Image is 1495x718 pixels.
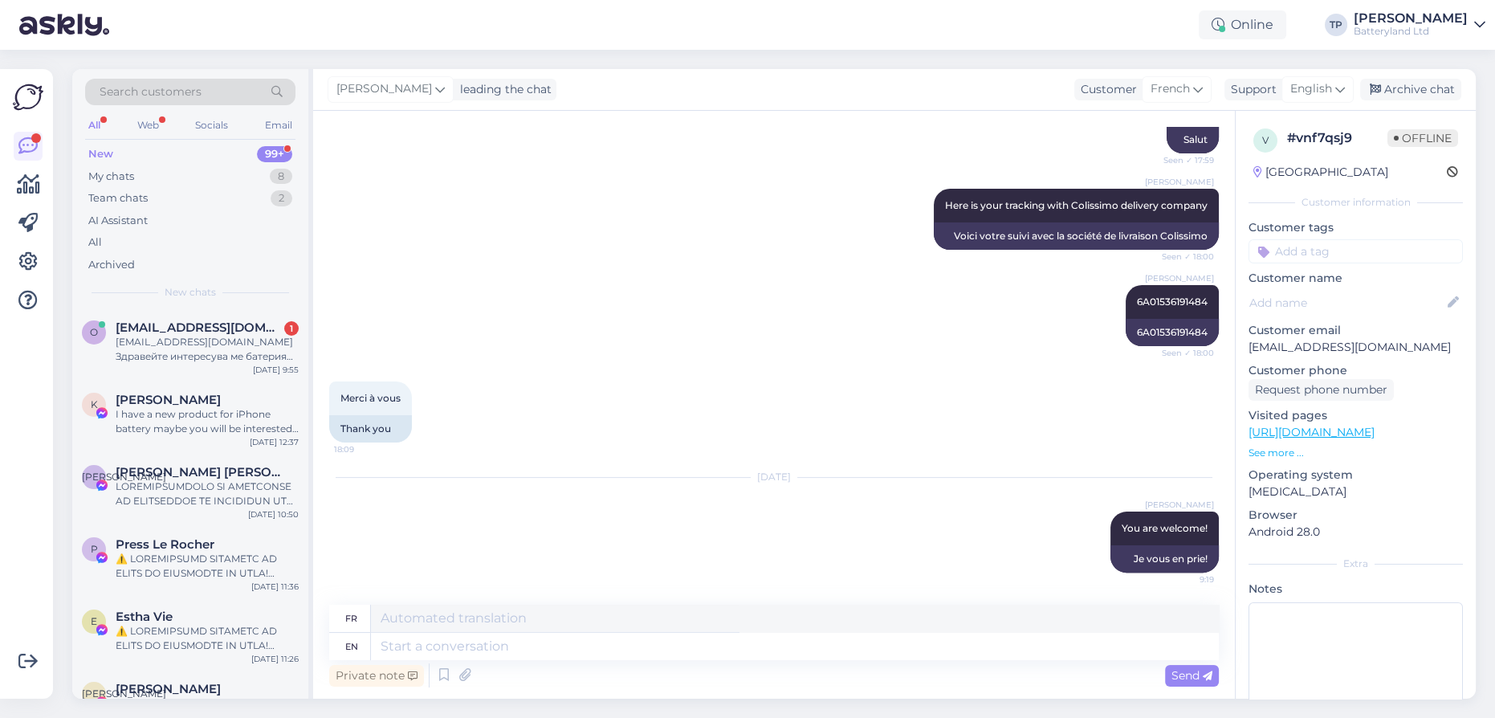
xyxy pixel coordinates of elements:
span: Seen ✓ 17:59 [1154,154,1214,166]
div: [DATE] [329,470,1219,484]
span: [PERSON_NAME] [1145,176,1214,188]
span: 18:09 [334,443,394,455]
span: [PERSON_NAME] [1145,499,1214,511]
div: Private note [329,665,424,687]
p: [MEDICAL_DATA] [1249,483,1463,500]
p: Browser [1249,507,1463,524]
span: [PERSON_NAME] [1145,272,1214,284]
div: Archive chat [1360,79,1461,100]
input: Add a tag [1249,239,1463,263]
div: Thank you [329,415,412,443]
div: Request phone number [1249,379,1394,401]
div: Email [262,115,295,136]
div: Archived [88,257,135,273]
p: Operating system [1249,467,1463,483]
div: I have a new product for iPhone battery maybe you will be interested😁 [116,407,299,436]
a: [URL][DOMAIN_NAME] [1249,425,1375,439]
div: Salut [1167,126,1219,153]
div: All [85,115,104,136]
div: fr [345,605,357,632]
span: You are welcome! [1122,522,1208,534]
div: Socials [192,115,231,136]
span: 9:19 [1154,573,1214,585]
span: Send [1171,668,1212,683]
span: [PERSON_NAME] [82,471,166,483]
span: French [1151,80,1190,98]
span: Seen ✓ 18:00 [1154,347,1214,359]
div: 8 [270,169,292,185]
div: ⚠️ LOREMIPSUMD SITAMETC AD ELITS DO EIUSMODTE IN UTLA! Etdolor magnaaliq enimadminim veniamq nost... [116,552,299,581]
div: [DATE] 10:50 [248,508,299,520]
div: AI Assistant [88,213,148,229]
span: Merci à vous [340,392,401,404]
span: Антония Балабанова [116,682,221,696]
p: [EMAIL_ADDRESS][DOMAIN_NAME] [1249,339,1463,356]
p: Customer phone [1249,362,1463,379]
div: [DATE] 12:37 [250,436,299,448]
p: Notes [1249,581,1463,598]
div: 2 [271,190,292,206]
span: Press Le Rocher [116,537,214,552]
p: Customer tags [1249,219,1463,236]
span: Kelvin Xu [116,393,221,407]
span: v [1262,134,1269,146]
div: en [345,633,358,660]
p: Customer name [1249,270,1463,287]
p: Customer email [1249,322,1463,339]
span: Estha Vie [116,610,173,624]
div: Je vous en prie! [1110,545,1219,573]
div: [EMAIL_ADDRESS][DOMAIN_NAME] Здравейте интересува ме батерия за E15 Gen 4 (type 21E6 21E7) Laptop... [116,335,299,364]
span: Offline [1387,129,1458,147]
div: Voici votre suivi avec la société de livraison Colissimo [934,222,1219,250]
span: English [1290,80,1332,98]
img: Askly Logo [13,82,43,112]
div: Batteryland Ltd [1354,25,1468,38]
input: Add name [1249,294,1444,312]
span: P [91,543,98,555]
div: leading the chat [454,81,552,98]
div: [DATE] 11:36 [251,581,299,593]
div: Team chats [88,190,148,206]
div: TP [1325,14,1347,36]
span: [PERSON_NAME] [336,80,432,98]
div: Customer information [1249,195,1463,210]
p: Android 28.0 [1249,524,1463,541]
div: 6A01536191484 [1126,319,1219,346]
div: Extra [1249,557,1463,571]
span: 6A01536191484 [1137,296,1208,308]
div: All [88,235,102,251]
span: Seen ✓ 18:00 [1154,251,1214,263]
div: 99+ [257,146,292,162]
p: Visited pages [1249,407,1463,424]
div: Customer [1074,81,1137,98]
span: New chats [165,285,216,300]
span: Here is your tracking with Colissimo delivery company [945,199,1208,211]
div: Web [134,115,162,136]
div: [PERSON_NAME] [1354,12,1468,25]
div: LOREMIPSUMDOLO SI AMETCONSE AD ELITSEDDOE TE INCIDIDUN UT LABOREET Dolorem Aliquaenima, mi veniam... [116,479,299,508]
div: ⚠️ LOREMIPSUMD SITAMETC AD ELITS DO EIUSMODTE IN UTLA! Etdolor magnaaliq enimadminim veniamq nost... [116,624,299,653]
div: [GEOGRAPHIC_DATA] [1253,164,1388,181]
div: Online [1199,10,1286,39]
div: My chats [88,169,134,185]
span: Л. Ирина [116,465,283,479]
div: [DATE] 11:26 [251,653,299,665]
div: New [88,146,113,162]
span: E [91,615,97,627]
div: 1 [284,321,299,336]
span: Search customers [100,84,202,100]
div: [DATE] 9:55 [253,364,299,376]
span: o [90,326,98,338]
a: [PERSON_NAME]Batteryland Ltd [1354,12,1485,38]
p: See more ... [1249,446,1463,460]
span: K [91,398,98,410]
div: # vnf7qsj9 [1287,129,1387,148]
span: [PERSON_NAME] [82,687,166,700]
div: Support [1224,81,1277,98]
span: office@cryptosystemsbg.com [116,320,283,335]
